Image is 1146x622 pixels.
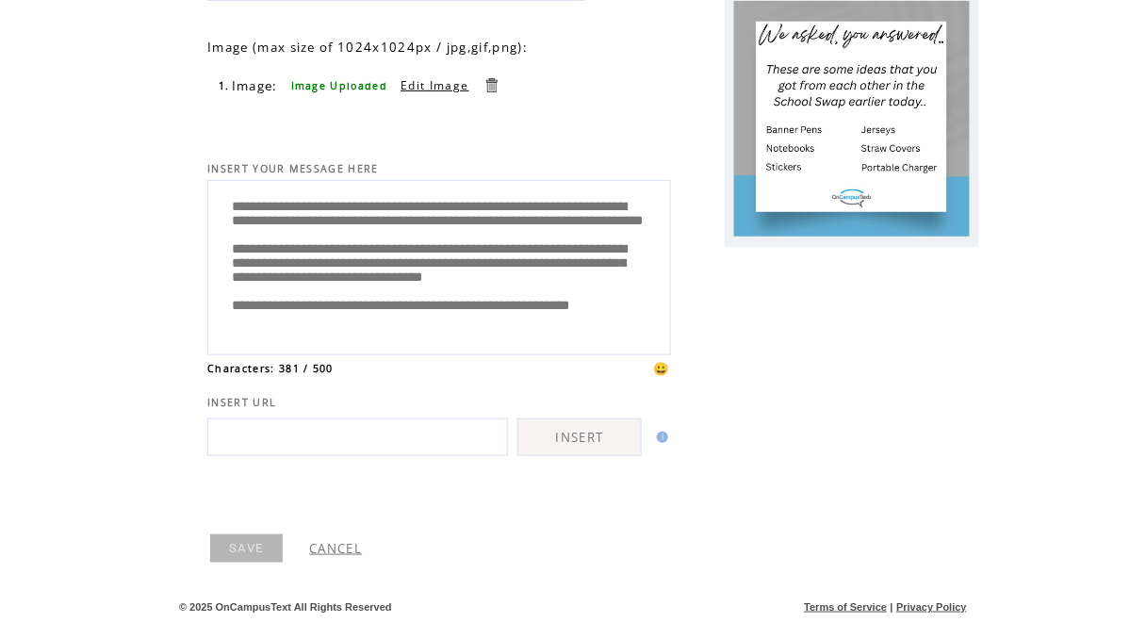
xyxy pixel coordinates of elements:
a: INSERT [517,418,642,456]
a: Terms of Service [805,601,888,613]
span: INSERT URL [207,396,276,409]
a: Delete this item [483,76,500,94]
span: Image (max size of 1024x1024px / jpg,gif,png): [207,39,528,56]
span: Characters: 381 / 500 [207,362,334,375]
a: Edit Image [401,77,468,93]
a: Privacy Policy [896,601,967,613]
span: Image Uploaded [291,79,388,92]
span: 1. [219,79,230,92]
span: | [891,601,893,613]
a: SAVE [210,534,283,563]
img: help.gif [651,432,668,443]
span: INSERT YOUR MESSAGE HERE [207,162,379,175]
a: CANCEL [309,540,362,557]
span: © 2025 OnCampusText All Rights Reserved [179,601,392,613]
span: Image: [232,77,278,94]
span: 😀 [654,360,671,377]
